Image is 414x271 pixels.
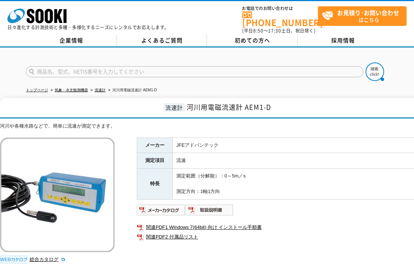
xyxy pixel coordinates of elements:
span: (平日 ～ 土日、祝日除く) [242,27,315,34]
a: メーカーカタログ [137,209,185,214]
span: はこちら [322,7,406,25]
a: トップページ [26,88,48,92]
th: 測定項目 [137,153,173,169]
p: 日々進化する計測技術と多種・多様化するニーズにレンタルでお応えします。 [7,25,169,30]
span: 8:50 [253,27,264,34]
a: 初めての方へ [207,35,298,46]
a: お見積り･お問い合わせはこちら [318,6,407,26]
a: 気象・水文観測機器 [55,88,88,92]
span: お電話でのお問い合わせは [242,6,318,11]
a: 採用情報 [298,35,388,46]
a: 企業情報 [26,35,116,46]
th: メーカー [137,138,173,153]
img: メーカーカタログ [137,204,185,216]
strong: お見積り･お問い合わせ [337,8,399,17]
a: 流速計 [95,88,106,92]
li: 河川用電磁流速計 AEM1-D [107,87,157,94]
a: よくあるご質問 [116,35,207,46]
span: 17:30 [268,27,281,34]
span: 初めての方へ [235,36,270,44]
a: [PHONE_NUMBER] [242,11,318,27]
a: 総合カタログ [30,257,66,262]
img: 取扱説明書 [185,204,234,216]
input: 商品名、型式、NETIS番号を入力してください [26,66,363,77]
span: 河川用電磁流速計 AEM1-D [187,102,271,112]
span: 流速計 [163,103,185,112]
th: 特長 [137,169,173,199]
a: 取扱説明書 [185,209,234,214]
img: btn_search.png [366,62,384,81]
